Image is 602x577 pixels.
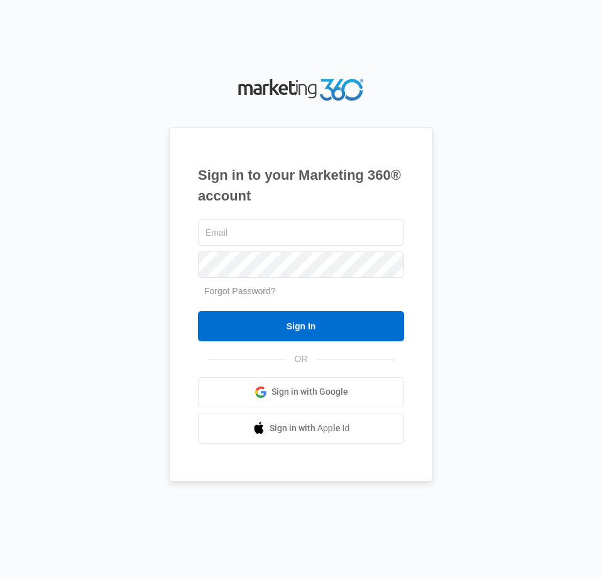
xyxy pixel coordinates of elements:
[286,353,317,366] span: OR
[271,385,348,398] span: Sign in with Google
[204,286,276,296] a: Forgot Password?
[198,414,404,444] a: Sign in with Apple Id
[198,311,404,341] input: Sign In
[198,165,404,206] h1: Sign in to your Marketing 360® account
[198,219,404,246] input: Email
[198,377,404,407] a: Sign in with Google
[270,422,350,435] span: Sign in with Apple Id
